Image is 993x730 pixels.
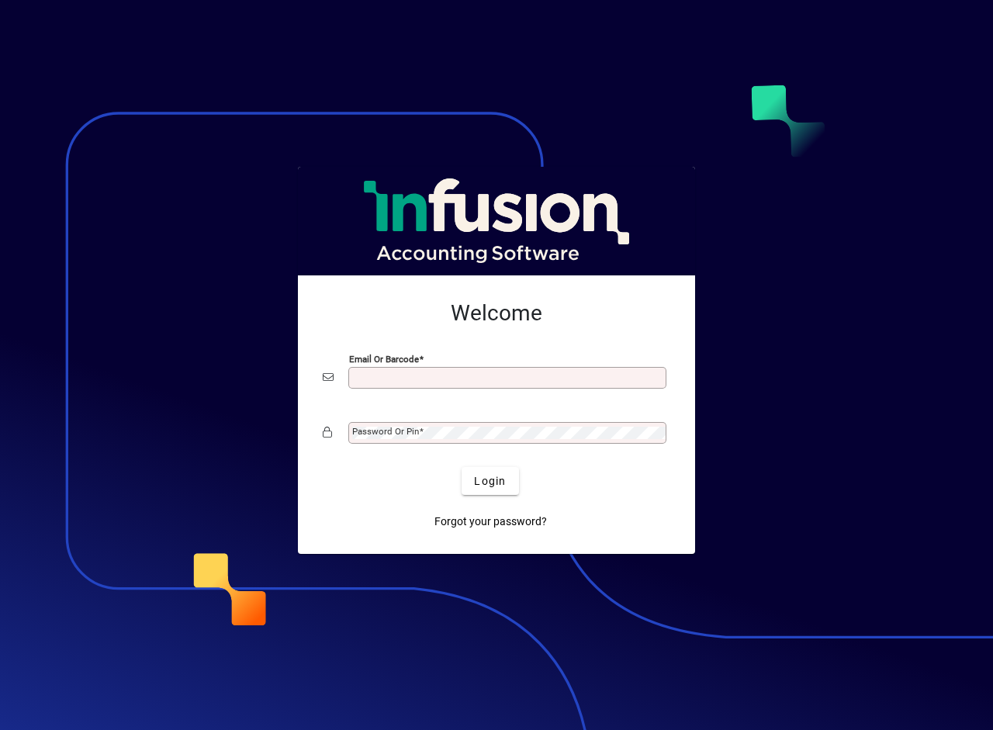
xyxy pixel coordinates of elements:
[323,300,670,327] h2: Welcome
[349,354,419,365] mat-label: Email or Barcode
[474,473,506,490] span: Login
[462,467,518,495] button: Login
[428,507,553,535] a: Forgot your password?
[352,426,419,437] mat-label: Password or Pin
[434,514,547,530] span: Forgot your password?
